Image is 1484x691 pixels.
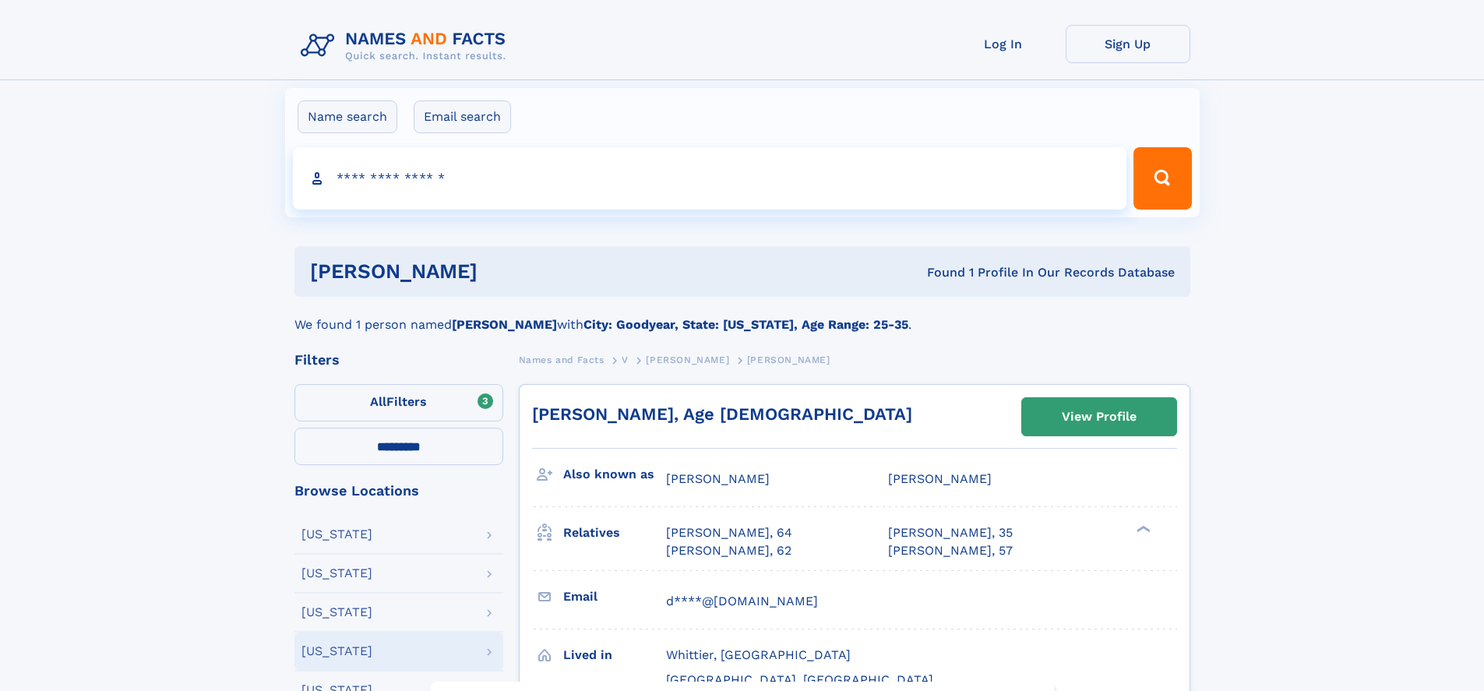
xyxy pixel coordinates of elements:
[563,583,666,610] h3: Email
[301,567,372,580] div: [US_STATE]
[563,461,666,488] h3: Also known as
[452,317,557,332] b: [PERSON_NAME]
[1022,398,1176,435] a: View Profile
[301,528,372,541] div: [US_STATE]
[888,542,1013,559] a: [PERSON_NAME], 57
[646,354,729,365] span: [PERSON_NAME]
[666,471,770,486] span: [PERSON_NAME]
[702,264,1175,281] div: Found 1 Profile In Our Records Database
[622,350,629,369] a: V
[414,100,511,133] label: Email search
[370,394,386,409] span: All
[298,100,397,133] label: Name search
[1133,524,1151,534] div: ❯
[301,645,372,658] div: [US_STATE]
[583,317,908,332] b: City: Goodyear, State: [US_STATE], Age Range: 25-35
[646,350,729,369] a: [PERSON_NAME]
[1066,25,1190,63] a: Sign Up
[563,520,666,546] h3: Relatives
[622,354,629,365] span: V
[888,524,1013,541] a: [PERSON_NAME], 35
[666,647,851,662] span: Whittier, [GEOGRAPHIC_DATA]
[747,354,830,365] span: [PERSON_NAME]
[888,471,992,486] span: [PERSON_NAME]
[294,384,503,421] label: Filters
[666,542,791,559] a: [PERSON_NAME], 62
[519,350,605,369] a: Names and Facts
[941,25,1066,63] a: Log In
[294,297,1190,334] div: We found 1 person named with .
[294,25,519,67] img: Logo Names and Facts
[294,484,503,498] div: Browse Locations
[563,642,666,668] h3: Lived in
[310,262,703,281] h1: [PERSON_NAME]
[1062,399,1137,435] div: View Profile
[293,147,1127,210] input: search input
[301,606,372,619] div: [US_STATE]
[294,353,503,367] div: Filters
[666,672,933,687] span: [GEOGRAPHIC_DATA], [GEOGRAPHIC_DATA]
[532,404,912,424] a: [PERSON_NAME], Age [DEMOGRAPHIC_DATA]
[1133,147,1191,210] button: Search Button
[666,524,792,541] a: [PERSON_NAME], 64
